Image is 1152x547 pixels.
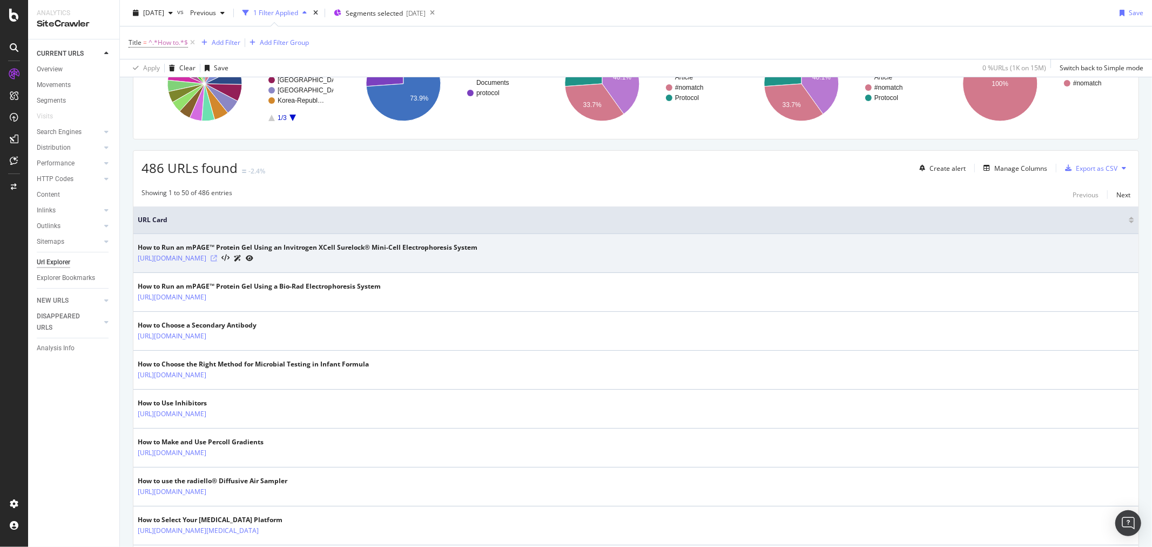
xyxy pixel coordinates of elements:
a: [URL][DOMAIN_NAME][MEDICAL_DATA] [138,525,259,536]
span: Title [129,38,142,47]
div: Url Explorer [37,257,70,268]
svg: A chart. [539,37,731,131]
button: Apply [129,59,160,77]
text: Technical- [476,70,506,78]
a: [URL][DOMAIN_NAME] [138,486,206,497]
div: Segments [37,95,66,106]
text: 100% [992,80,1008,88]
a: DISAPPEARED URLS [37,311,101,333]
div: SiteCrawler [37,18,111,30]
button: Clear [165,59,196,77]
div: Analysis Info [37,343,75,354]
button: Add Filter [197,36,240,49]
div: [DATE] [406,9,426,18]
div: Switch back to Simple mode [1060,63,1143,72]
button: Previous [186,4,229,22]
span: vs [177,7,186,16]
div: Save [214,63,228,72]
img: Equal [242,170,246,173]
button: Save [1115,4,1143,22]
div: CURRENT URLS [37,48,84,59]
div: -2.4% [248,166,265,176]
div: Add Filter [212,38,240,47]
div: How to Run an mPAGE™ Protein Gel Using a Bio-Rad Electrophoresis System [138,282,381,291]
div: Content [37,189,60,201]
div: DISAPPEARED URLS [37,311,91,333]
text: Protocol [874,94,898,102]
text: Protocol [675,94,699,102]
svg: A chart. [142,37,333,131]
text: [GEOGRAPHIC_DATA] [278,76,345,84]
text: 40.1% [812,74,831,81]
text: [GEOGRAPHIC_DATA] [278,86,345,94]
a: Explorer Bookmarks [37,272,112,284]
text: 33.7% [583,101,602,109]
a: Visit Online Page [211,255,217,262]
div: Showing 1 to 50 of 486 entries [142,188,232,201]
div: 0 % URLs ( 1K on 15M ) [982,63,1046,72]
div: Export as CSV [1076,164,1117,173]
div: Explorer Bookmarks [37,272,95,284]
text: Article [874,74,893,81]
text: 33.7% [782,101,800,109]
a: Distribution [37,142,101,154]
a: [URL][DOMAIN_NAME] [138,448,206,458]
div: Inlinks [37,205,56,216]
svg: A chart. [738,37,930,131]
div: Next [1116,190,1130,199]
div: times [311,8,320,18]
a: HTTP Codes [37,174,101,185]
a: [URL][DOMAIN_NAME] [138,409,206,419]
div: How to Make and Use Percoll Gradients [138,437,264,447]
button: Next [1116,188,1130,201]
text: Documents [476,79,509,86]
a: Search Engines [37,126,101,138]
a: Movements [37,79,112,91]
span: Segments selected [346,9,403,18]
text: Article [675,74,693,81]
a: Overview [37,64,112,75]
button: Segments selected[DATE] [329,4,426,22]
button: Save [200,59,228,77]
button: 1 Filter Applied [238,4,311,22]
div: Previous [1073,190,1099,199]
text: 40.1% [613,74,631,81]
button: [DATE] [129,4,177,22]
div: How to Run an mPAGE™ Protein Gel Using an Invitrogen XCell Surelock® Mini-Cell Electrophoresis Sy... [138,243,477,252]
div: How to Select Your [MEDICAL_DATA] Platform [138,515,306,525]
a: URL Inspection [246,252,253,264]
span: Previous [186,8,216,17]
a: Url Explorer [37,257,112,268]
div: Overview [37,64,63,75]
button: Manage Columns [979,162,1047,175]
button: Create alert [915,159,966,177]
div: Visits [37,111,53,122]
div: Outlinks [37,221,60,232]
text: 73.9% [410,95,428,102]
a: NEW URLS [37,295,101,306]
div: Sitemaps [37,236,64,248]
svg: A chart. [340,37,532,131]
button: Export as CSV [1061,159,1117,177]
text: #nomatch [874,84,903,91]
div: Add Filter Group [260,38,309,47]
a: Segments [37,95,112,106]
div: How to Use Inhibitors [138,398,253,408]
span: = [143,38,147,47]
div: NEW URLS [37,295,69,306]
div: HTTP Codes [37,174,73,185]
div: How to Choose a Secondary Antibody [138,321,257,330]
div: Distribution [37,142,71,154]
div: Clear [179,63,196,72]
a: [URL][DOMAIN_NAME] [138,292,206,303]
a: Inlinks [37,205,101,216]
svg: A chart. [937,37,1129,131]
div: Movements [37,79,71,91]
div: 1 Filter Applied [253,8,298,17]
a: [URL][DOMAIN_NAME] [138,370,206,381]
a: CURRENT URLS [37,48,101,59]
